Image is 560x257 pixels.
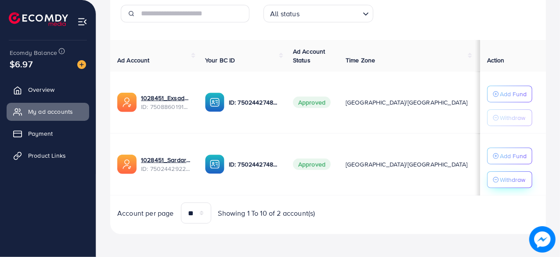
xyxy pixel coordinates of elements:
div: <span class='underline'>1028451_Sardar SK_1746798620328</span></br>7502442922483761169 [141,156,191,174]
img: image [77,60,86,69]
span: Time Zone [346,56,375,65]
span: [GEOGRAPHIC_DATA]/[GEOGRAPHIC_DATA] [346,160,468,169]
input: Search for option [302,6,359,20]
span: Approved [293,97,331,108]
span: Ecomdy Balance [10,48,57,57]
a: Product Links [7,147,89,164]
span: Ad Account Status [293,47,325,65]
span: ID: 7508860191073583112 [141,102,191,111]
span: Approved [293,159,331,170]
p: Add Fund [500,89,527,99]
a: Payment [7,125,89,142]
p: Withdraw [500,112,525,123]
span: Action [487,56,505,65]
img: ic-ads-acc.e4c84228.svg [117,155,137,174]
button: Add Fund [487,148,532,164]
div: <span class='underline'>1028451_Exsadarsh_1748293082688</span></br>7508860191073583112 [141,94,191,112]
button: Withdraw [487,171,532,188]
a: 1028451_Sardar SK_1746798620328 [141,156,191,164]
button: Add Fund [487,86,532,102]
img: menu [77,17,87,27]
span: Payment [28,129,53,138]
span: Showing 1 To 10 of 2 account(s) [218,208,315,218]
span: Your BC ID [205,56,235,65]
img: logo [9,12,68,26]
span: ID: 7502442922483761169 [141,164,191,173]
span: $6.97 [10,58,33,70]
a: 1028451_Exsadarsh_1748293082688 [141,94,191,102]
p: ID: 7502442748230975504 [229,159,279,170]
span: [GEOGRAPHIC_DATA]/[GEOGRAPHIC_DATA] [346,98,468,107]
button: Withdraw [487,109,532,126]
span: Account per page [117,208,174,218]
span: All status [268,7,301,20]
span: Product Links [28,151,66,160]
p: Withdraw [500,174,525,185]
img: ic-ads-acc.e4c84228.svg [117,93,137,112]
img: ic-ba-acc.ded83a64.svg [205,155,224,174]
span: Ad Account [117,56,150,65]
a: My ad accounts [7,103,89,120]
span: Overview [28,85,54,94]
p: Add Fund [500,151,527,161]
div: Search for option [264,5,373,22]
span: My ad accounts [28,107,73,116]
p: ID: 7502442748230975504 [229,97,279,108]
img: ic-ba-acc.ded83a64.svg [205,93,224,112]
img: image [529,226,556,253]
a: Overview [7,81,89,98]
